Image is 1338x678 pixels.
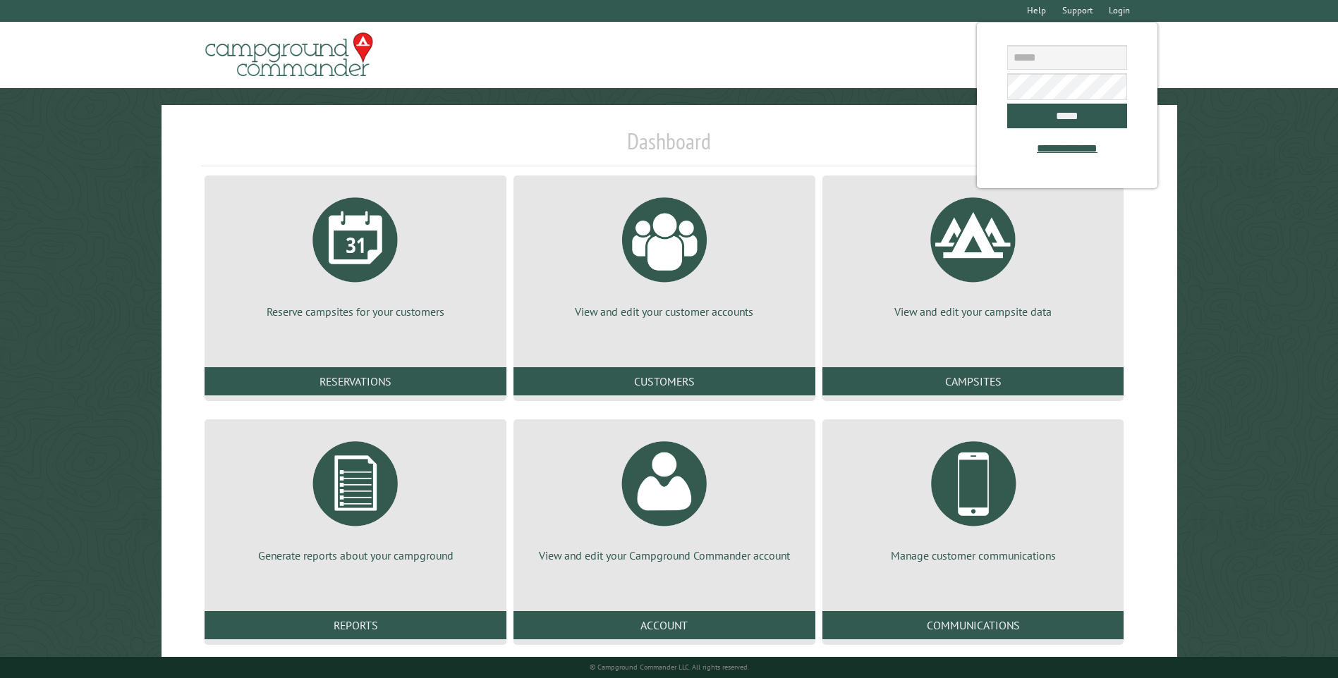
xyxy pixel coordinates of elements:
[530,431,798,563] a: View and edit your Campground Commander account
[221,431,489,563] a: Generate reports about your campground
[839,431,1107,563] a: Manage customer communications
[839,548,1107,563] p: Manage customer communications
[513,611,815,639] a: Account
[205,611,506,639] a: Reports
[839,187,1107,319] a: View and edit your campsite data
[530,548,798,563] p: View and edit your Campground Commander account
[205,367,506,395] a: Reservations
[513,367,815,395] a: Customers
[201,27,377,82] img: Campground Commander
[221,304,489,319] p: Reserve campsites for your customers
[822,367,1124,395] a: Campsites
[822,611,1124,639] a: Communications
[590,662,749,672] small: © Campground Commander LLC. All rights reserved.
[221,187,489,319] a: Reserve campsites for your customers
[530,304,798,319] p: View and edit your customer accounts
[530,187,798,319] a: View and edit your customer accounts
[221,548,489,563] p: Generate reports about your campground
[839,304,1107,319] p: View and edit your campsite data
[201,128,1136,166] h1: Dashboard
